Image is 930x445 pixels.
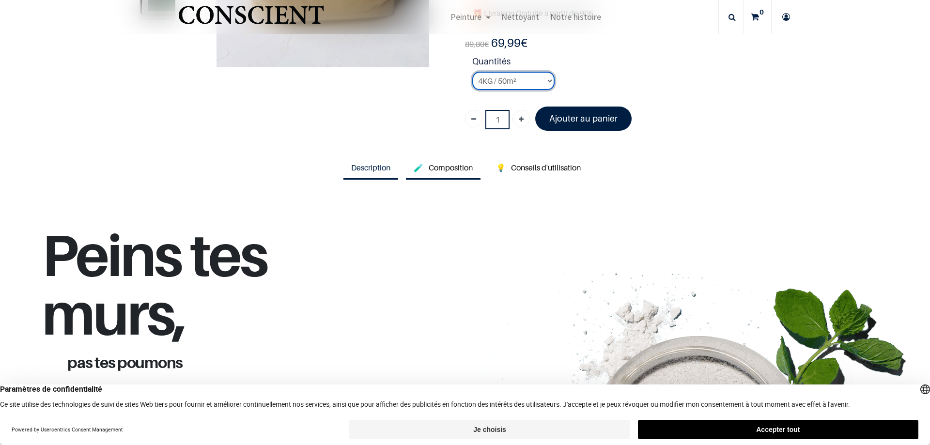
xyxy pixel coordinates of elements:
a: Supprimer [465,110,482,127]
sup: 0 [757,7,766,17]
span: Description [351,163,390,172]
span: 💡 [496,163,506,172]
h1: pas tes poumons [60,354,396,370]
font: Ajouter au panier [549,113,618,123]
iframe: Tidio Chat [880,383,926,428]
span: Conseils d'utilisation [511,163,581,172]
span: 89,80 [465,39,484,49]
b: € [491,36,527,50]
span: 69,99 [491,36,521,50]
span: Composition [429,163,473,172]
span: € [465,39,489,49]
span: 🧪 [414,163,423,172]
span: Peinture [450,11,481,22]
h1: Peins tes murs, [42,226,415,354]
strong: Quantités [472,55,782,72]
span: Nettoyant [501,11,539,22]
span: Notre histoire [550,11,601,22]
a: Ajouter [512,110,530,127]
a: Ajouter au panier [535,107,632,130]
